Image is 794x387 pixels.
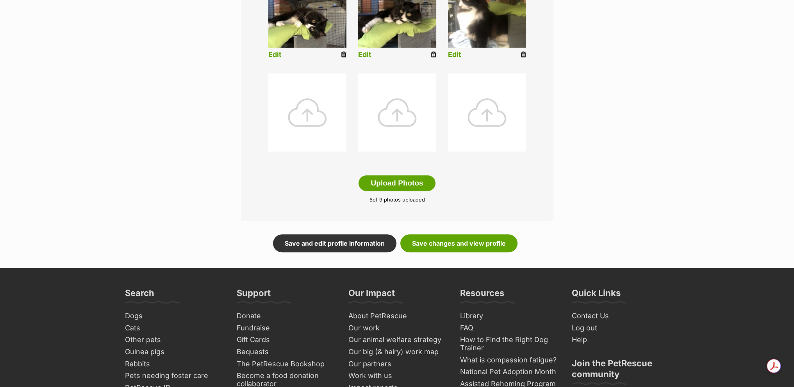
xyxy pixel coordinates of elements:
[125,287,154,303] h3: Search
[457,354,561,366] a: What is compassion fatigue?
[369,196,373,203] span: 6
[234,322,337,334] a: Fundraise
[345,346,449,358] a: Our big (& hairy) work map
[569,334,673,346] a: Help
[457,366,561,378] a: National Pet Adoption Month
[345,370,449,382] a: Work with us
[460,287,504,303] h3: Resources
[358,51,371,59] a: Edit
[457,334,561,354] a: How to Find the Right Dog Trainer
[345,322,449,334] a: Our work
[122,334,226,346] a: Other pets
[122,358,226,370] a: Rabbits
[345,358,449,370] a: Our partners
[345,334,449,346] a: Our animal welfare strategy
[345,310,449,322] a: About PetRescue
[234,334,337,346] a: Gift Cards
[268,51,282,59] a: Edit
[234,346,337,358] a: Bequests
[234,310,337,322] a: Donate
[122,310,226,322] a: Dogs
[569,322,673,334] a: Log out
[122,322,226,334] a: Cats
[572,358,669,384] h3: Join the PetRescue community
[237,287,271,303] h3: Support
[122,370,226,382] a: Pets needing foster care
[448,51,461,59] a: Edit
[273,234,396,252] a: Save and edit profile information
[457,322,561,334] a: FAQ
[569,310,673,322] a: Contact Us
[348,287,395,303] h3: Our Impact
[400,234,517,252] a: Save changes and view profile
[359,175,435,191] button: Upload Photos
[253,196,542,204] p: of 9 photos uploaded
[457,310,561,322] a: Library
[122,346,226,358] a: Guinea pigs
[572,287,621,303] h3: Quick Links
[234,358,337,370] a: The PetRescue Bookshop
